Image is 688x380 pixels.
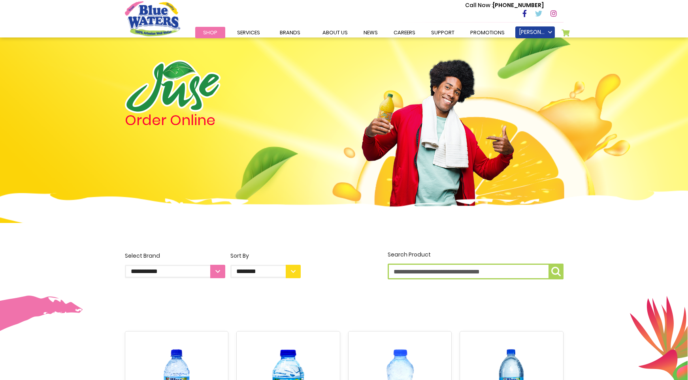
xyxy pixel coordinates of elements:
input: Search Product [388,264,564,279]
label: Search Product [388,251,564,279]
img: search-icon.png [551,267,561,276]
a: careers [386,27,423,38]
span: Call Now : [465,1,493,9]
a: Promotions [462,27,513,38]
p: [PHONE_NUMBER] [465,1,544,9]
h4: Order Online [125,113,301,127]
span: Services [237,29,260,36]
img: logo [125,60,221,113]
select: Sort By [230,265,301,278]
a: store logo [125,1,180,36]
span: Shop [203,29,217,36]
div: Sort By [230,252,301,260]
a: support [423,27,462,38]
a: about us [315,27,356,38]
button: Search Product [549,264,564,279]
span: Brands [280,29,300,36]
a: [PERSON_NAME] [515,26,555,38]
img: man.png [361,45,515,214]
select: Select Brand [125,265,225,278]
a: News [356,27,386,38]
label: Select Brand [125,252,225,278]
